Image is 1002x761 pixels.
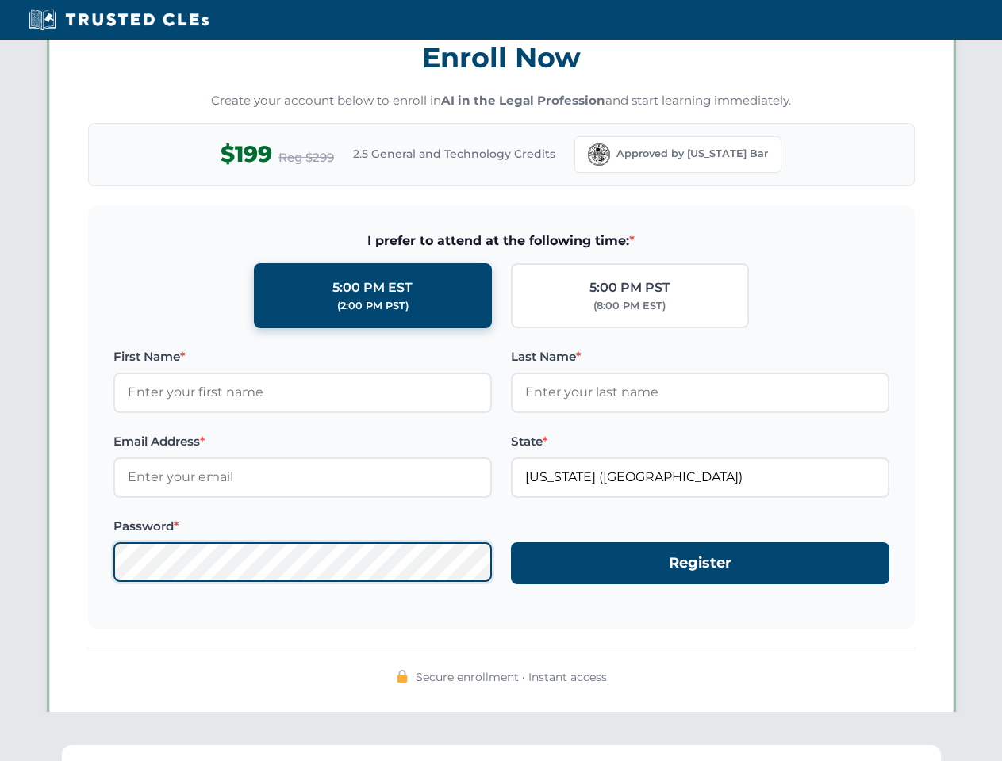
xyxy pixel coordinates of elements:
[221,136,272,172] span: $199
[113,347,492,366] label: First Name
[511,432,889,451] label: State
[113,432,492,451] label: Email Address
[588,143,610,166] img: Florida Bar
[332,277,413,298] div: 5:00 PM EST
[113,517,492,536] label: Password
[353,145,555,163] span: 2.5 General and Technology Credits
[441,93,605,108] strong: AI in the Legal Profession
[616,146,768,162] span: Approved by [US_STATE] Bar
[511,347,889,366] label: Last Name
[113,457,492,497] input: Enter your email
[113,373,492,412] input: Enter your first name
[593,298,666,314] div: (8:00 PM EST)
[589,277,670,298] div: 5:00 PM PST
[113,231,889,251] span: I prefer to attend at the following time:
[88,33,915,82] h3: Enroll Now
[511,457,889,497] input: Florida (FL)
[278,148,334,167] span: Reg $299
[511,542,889,584] button: Register
[511,373,889,412] input: Enter your last name
[416,668,607,686] span: Secure enrollment • Instant access
[24,8,213,32] img: Trusted CLEs
[396,670,409,683] img: 🔒
[88,92,915,110] p: Create your account below to enroll in and start learning immediately.
[337,298,409,314] div: (2:00 PM PST)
